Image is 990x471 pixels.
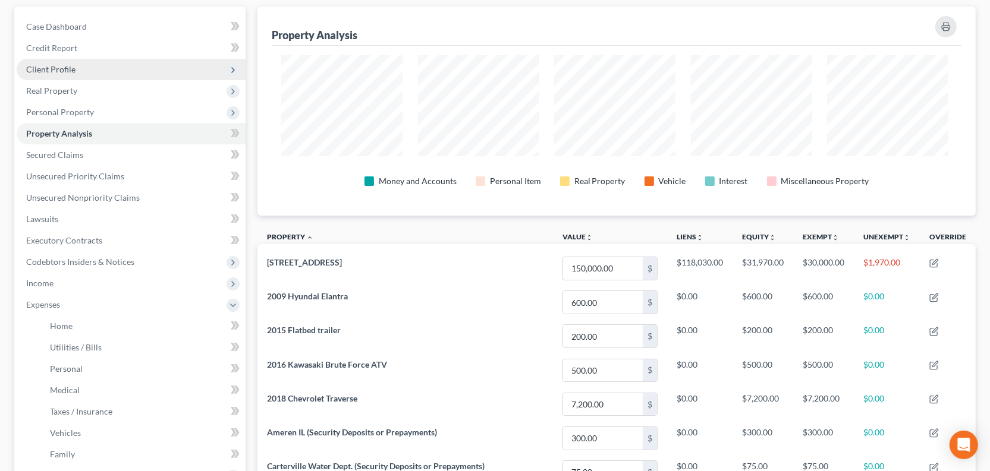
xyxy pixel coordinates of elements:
td: $0.00 [854,387,920,421]
a: Utilities / Bills [40,337,246,358]
a: Personal [40,358,246,380]
td: $1,970.00 [854,251,920,285]
a: Family [40,444,246,465]
div: Real Property [574,175,626,187]
span: Expenses [26,299,60,309]
span: Home [50,321,73,331]
span: Secured Claims [26,150,83,160]
span: Taxes / Insurance [50,406,112,416]
td: $0.00 [854,421,920,455]
a: Taxes / Insurance [40,401,246,422]
input: 0.00 [563,291,643,314]
td: $600.00 [793,285,854,319]
td: $300.00 [793,421,854,455]
span: Unsecured Nonpriority Claims [26,192,140,203]
span: Personal [50,363,83,374]
span: 2015 Flatbed trailer [267,325,341,335]
td: $7,200.00 [793,387,854,421]
td: $0.00 [854,285,920,319]
span: Real Property [26,86,77,96]
a: Vehicles [40,422,246,444]
td: $118,030.00 [667,251,733,285]
div: $ [643,359,657,382]
a: Home [40,315,246,337]
td: $200.00 [733,320,793,353]
div: Personal Item [490,175,541,187]
a: Liensunfold_more [677,232,703,241]
a: Secured Claims [17,144,246,166]
th: Override [920,225,976,252]
div: Money and Accounts [379,175,457,187]
td: $600.00 [733,285,793,319]
input: 0.00 [563,257,643,280]
td: $0.00 [854,320,920,353]
span: Codebtors Insiders & Notices [26,257,134,267]
td: $0.00 [667,387,733,421]
i: unfold_more [769,234,776,241]
td: $0.00 [667,353,733,387]
input: 0.00 [563,325,643,347]
input: 0.00 [563,393,643,416]
div: $ [643,291,657,314]
td: $30,000.00 [793,251,854,285]
span: 2016 Kawasaki Brute Force ATV [267,359,387,369]
span: Executory Contracts [26,235,102,245]
span: Property Analysis [26,128,92,138]
td: $500.00 [793,353,854,387]
a: Case Dashboard [17,16,246,37]
span: Ameren IL (Security Deposits or Prepayments) [267,427,437,437]
span: Income [26,278,54,288]
span: 2009 Hyundai Elantra [267,291,348,301]
a: Valueunfold_more [562,232,593,241]
td: $0.00 [667,285,733,319]
i: expand_less [306,234,313,241]
i: unfold_more [903,234,910,241]
span: [STREET_ADDRESS] [267,257,342,267]
td: $0.00 [667,320,733,353]
span: Client Profile [26,64,76,74]
td: $0.00 [854,353,920,387]
div: Open Intercom Messenger [950,431,978,459]
i: unfold_more [832,234,839,241]
div: Miscellaneous Property [781,175,869,187]
td: $200.00 [793,320,854,353]
div: $ [643,427,657,450]
a: Lawsuits [17,208,246,230]
span: Vehicles [50,428,81,438]
div: $ [643,257,657,280]
a: Unexemptunfold_more [863,232,910,241]
i: unfold_more [586,234,593,241]
input: 0.00 [563,359,643,382]
input: 0.00 [563,427,643,450]
span: Carterville Water Dept. (Security Deposits or Prepayments) [267,461,485,471]
td: $7,200.00 [733,387,793,421]
span: Family [50,449,75,459]
div: Property Analysis [272,28,357,42]
td: $31,970.00 [733,251,793,285]
i: unfold_more [696,234,703,241]
div: $ [643,393,657,416]
a: Executory Contracts [17,230,246,251]
div: Vehicle [659,175,686,187]
a: Property expand_less [267,232,313,241]
a: Unsecured Priority Claims [17,166,246,187]
a: Medical [40,380,246,401]
a: Unsecured Nonpriority Claims [17,187,246,208]
td: $300.00 [733,421,793,455]
td: $0.00 [667,421,733,455]
a: Credit Report [17,37,246,59]
div: Interest [719,175,748,187]
td: $500.00 [733,353,793,387]
span: Lawsuits [26,214,58,224]
div: $ [643,325,657,347]
a: Equityunfold_more [742,232,776,241]
span: 2018 Chevrolet Traverse [267,393,357,403]
span: Unsecured Priority Claims [26,171,124,181]
span: Medical [50,385,80,395]
span: Personal Property [26,107,94,117]
a: Property Analysis [17,123,246,144]
span: Case Dashboard [26,21,87,31]
a: Exemptunfold_more [803,232,839,241]
span: Credit Report [26,43,77,53]
span: Utilities / Bills [50,342,102,352]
